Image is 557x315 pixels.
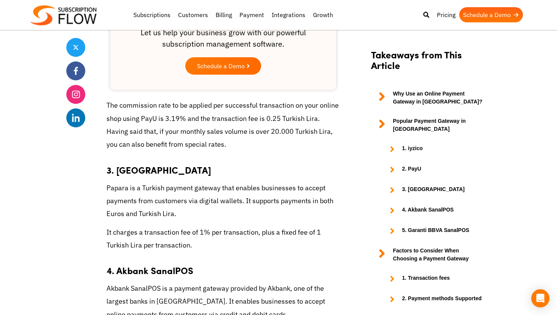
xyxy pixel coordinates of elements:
[531,289,549,307] div: Open Intercom Messenger
[130,7,174,22] a: Subscriptions
[371,247,483,263] a: Factors to Consider When Choosing a Payment Gateway
[402,165,421,174] strong: 2. PayU
[30,5,97,25] img: Subscriptionflow
[197,63,245,69] span: Schedule a Demo
[382,165,483,174] a: 2. PayU
[212,7,236,22] a: Billing
[382,274,483,283] a: 1. Transaction fees
[402,144,422,154] strong: 1. iyzico
[268,7,309,22] a: Integrations
[174,7,212,22] a: Customers
[459,7,523,22] a: Schedule a Demo
[382,295,483,304] a: 2. Payment methods Supported
[382,185,483,194] a: 3. [GEOGRAPHIC_DATA]
[371,117,483,133] a: Popular Payment Gateway in [GEOGRAPHIC_DATA]
[185,57,261,75] a: Schedule a Demo
[106,226,340,252] p: It charges a transaction fee of 1% per transaction, plus a fixed fee of 1 Turkish Lira per transa...
[106,163,211,176] strong: 3. [GEOGRAPHIC_DATA]
[125,27,321,57] div: Let us help your business grow with our powerful subscription management software.
[393,117,483,133] strong: Popular Payment Gateway in [GEOGRAPHIC_DATA]
[402,226,469,235] strong: 5. Garanti BBVA SanalPOS
[382,226,483,235] a: 5. Garanti BBVA SanalPOS
[393,90,483,106] strong: Why Use an Online Payment Gateway in [GEOGRAPHIC_DATA]?
[393,247,483,263] strong: Factors to Consider When Choosing a Payment Gateway
[309,7,337,22] a: Growth
[402,185,465,194] strong: 3. [GEOGRAPHIC_DATA]
[106,99,340,151] p: The commission rate to be applied per successful transaction on your online shop using PayU is 3....
[402,295,482,304] strong: 2. Payment methods Supported
[236,7,268,22] a: Payment
[106,182,340,221] p: Papara is a Turkish payment gateway that enables businesses to accept payments from customers via...
[371,49,483,78] h2: Takeaways from This Article
[382,206,483,215] a: 4. Akbank SanalPOS
[382,144,483,154] a: 1. iyzico
[371,90,483,106] a: Why Use an Online Payment Gateway in [GEOGRAPHIC_DATA]?
[402,274,450,283] strong: 1. Transaction fees
[433,7,459,22] a: Pricing
[402,206,454,215] strong: 4. Akbank SanalPOS
[106,264,193,277] strong: 4. Akbank SanalPOS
